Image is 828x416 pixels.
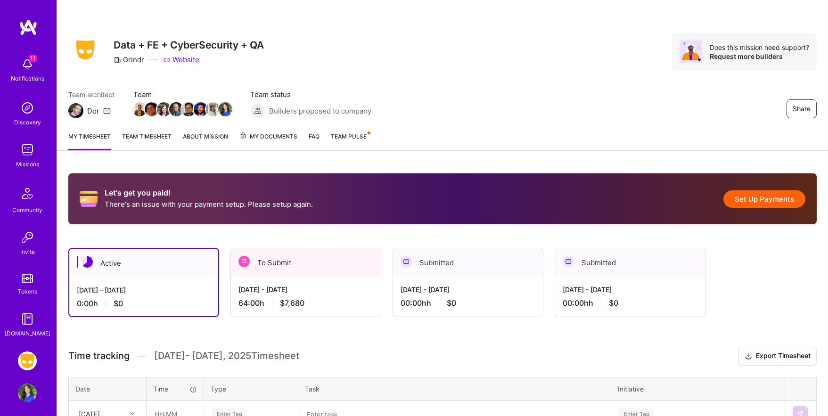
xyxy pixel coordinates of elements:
[114,39,264,51] h3: Data + FE + CyberSecurity + QA
[309,131,320,150] a: FAQ
[239,131,297,150] a: My Documents
[238,285,373,294] div: [DATE] - [DATE]
[219,101,231,117] a: Team Member Avatar
[130,411,135,416] i: icon Chevron
[146,101,158,117] a: Team Member Avatar
[154,350,299,362] span: [DATE] - [DATE] , 2025 Timesheet
[114,299,123,309] span: $0
[82,256,93,268] img: Active
[181,102,196,116] img: Team Member Avatar
[194,102,208,116] img: Team Member Avatar
[238,298,373,308] div: 64:00 h
[16,159,39,169] div: Missions
[280,298,304,308] span: $7,680
[170,101,182,117] a: Team Member Avatar
[16,351,39,370] a: Grindr: Data + FE + CyberSecurity + QA
[710,52,809,61] div: Request more builders
[16,182,39,205] img: Community
[18,310,37,328] img: guide book
[68,37,102,63] img: Company Logo
[563,298,697,308] div: 00:00h h
[77,285,211,295] div: [DATE] - [DATE]
[723,190,805,208] button: Set Up Payments
[114,56,121,64] i: icon CompanyGray
[16,383,39,402] a: User Avatar
[20,247,35,257] div: Invite
[231,248,381,277] div: To Submit
[133,101,146,117] a: Team Member Avatar
[401,285,535,294] div: [DATE] - [DATE]
[609,298,618,308] span: $0
[69,377,147,400] th: Date
[183,131,228,150] a: About Mission
[68,90,115,99] span: Team architect
[195,101,207,117] a: Team Member Avatar
[29,55,37,62] span: 11
[563,256,574,267] img: Submitted
[69,249,218,277] div: Active
[269,106,371,116] span: Builders proposed to company
[22,274,33,283] img: tokens
[153,384,197,394] div: Time
[18,98,37,117] img: discovery
[239,131,297,142] span: My Documents
[401,298,535,308] div: 00:00h h
[710,43,809,52] div: Does this mission need support?
[298,377,611,400] th: Task
[250,103,265,118] img: Builders proposed to company
[206,102,220,116] img: Team Member Avatar
[11,73,44,83] div: Notifications
[238,256,250,267] img: To Submit
[18,55,37,73] img: bell
[14,117,41,127] div: Discovery
[218,102,232,116] img: Team Member Avatar
[5,328,50,338] div: [DOMAIN_NAME]
[114,55,144,65] div: Grindr
[447,298,456,308] span: $0
[68,350,130,362] span: Time tracking
[103,107,111,114] i: icon Mail
[163,55,199,65] a: Website
[132,102,147,116] img: Team Member Avatar
[331,131,369,150] a: Team Pulse
[68,131,111,150] a: My timesheet
[787,99,817,118] button: Share
[680,41,702,63] img: Avatar
[18,286,37,296] div: Tokens
[18,228,37,247] img: Invite
[793,104,811,114] span: Share
[18,140,37,159] img: teamwork
[77,299,211,309] div: 0:00 h
[18,383,37,402] img: User Avatar
[207,101,219,117] a: Team Member Avatar
[122,131,172,150] a: Team timesheet
[145,102,159,116] img: Team Member Avatar
[563,285,697,294] div: [DATE] - [DATE]
[401,256,412,267] img: Submitted
[133,90,231,99] span: Team
[204,377,298,400] th: Type
[12,205,42,215] div: Community
[158,101,170,117] a: Team Member Avatar
[18,351,37,370] img: Grindr: Data + FE + CyberSecurity + QA
[169,102,183,116] img: Team Member Avatar
[555,248,705,277] div: Submitted
[87,106,99,116] div: Dor
[393,248,543,277] div: Submitted
[19,19,38,36] img: logo
[618,384,778,394] div: Initiative
[105,188,313,197] h2: Let's get you paid!
[157,102,171,116] img: Team Member Avatar
[745,351,752,361] i: icon Download
[182,101,195,117] a: Team Member Avatar
[738,347,817,366] button: Export Timesheet
[331,133,367,140] span: Team Pulse
[80,190,98,208] i: icon CreditCard
[105,199,313,209] p: There's an issue with your payment setup. Please setup again.
[250,90,371,99] span: Team status
[68,103,83,118] img: Team Architect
